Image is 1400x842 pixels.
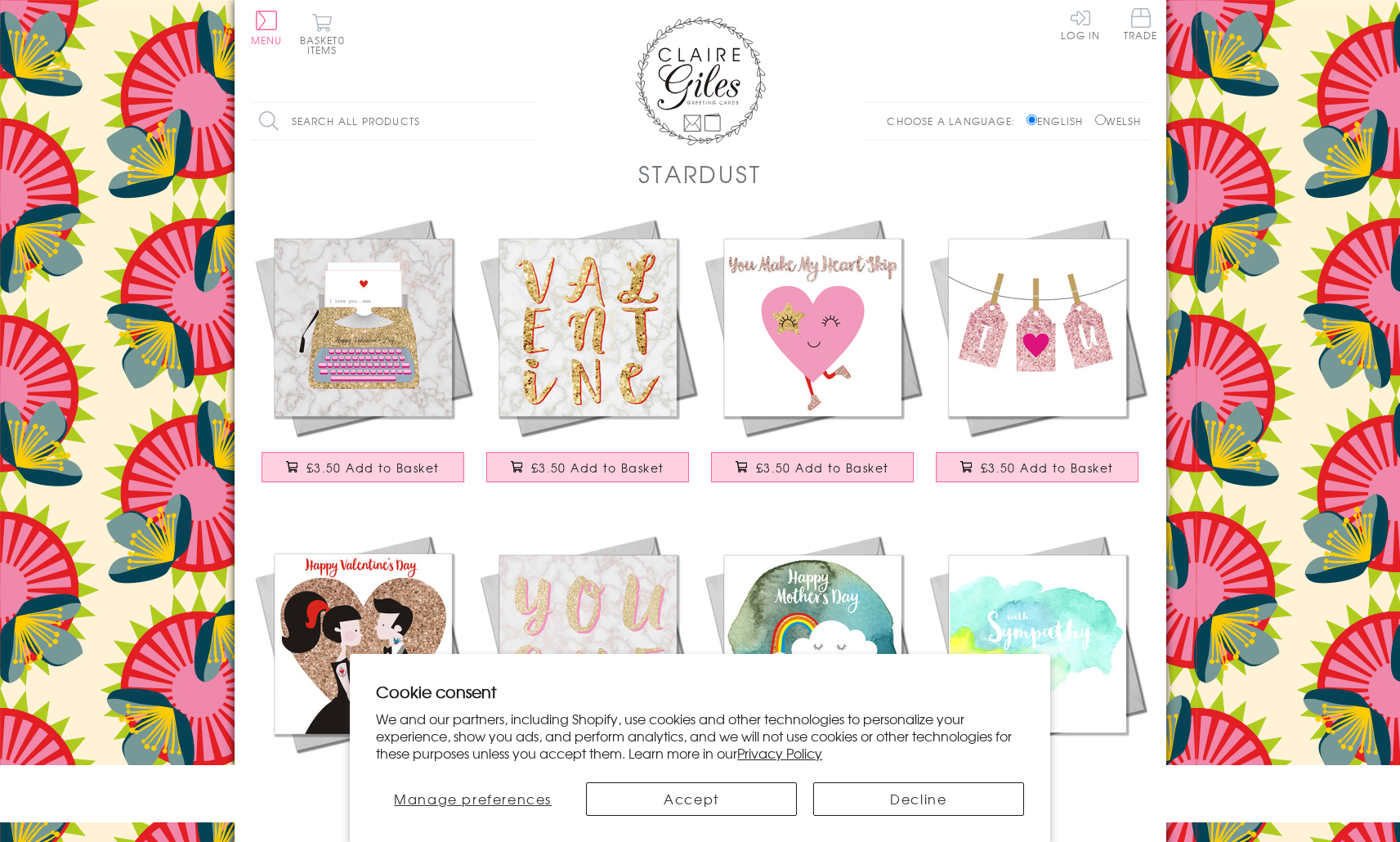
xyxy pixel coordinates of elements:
[476,531,700,756] img: Valentine's Day Card, Marble background, You & Me
[262,452,464,482] button: £3.50 Add to Basket
[925,531,1150,756] img: Sympathy, Sorry, Thinking of you Card, Watercolour, With Sympathy
[251,215,476,499] a: Valentine's Day Card, Typewriter, I love you £3.50 Add to Basket
[251,33,283,47] span: Menu
[1095,114,1142,128] label: Welsh
[737,743,822,763] a: Privacy Policy
[700,215,925,499] a: Valentine's Day Card, Love Heart, You Make My Heart Skip £3.50 Add to Basket
[251,11,283,45] button: Menu
[813,782,1024,816] button: Decline
[1027,114,1091,128] label: English
[1124,8,1158,40] span: Trade
[300,13,345,55] button: Basket0 items
[700,215,925,440] img: Valentine's Day Card, Love Heart, You Make My Heart Skip
[586,782,797,816] button: Accept
[531,459,664,476] span: £3.50 Add to Basket
[486,452,689,482] button: £3.50 Add to Basket
[251,531,476,756] img: Valentine's Day Card, Tattooed lovers, Happy Valentine's Day
[925,215,1150,499] a: Valentine's Day Card, Pegs - Love You, I 'Heart' You £3.50 Add to Basket
[251,103,537,140] input: Search all products
[700,531,925,815] a: Mother's Day Card, Clouds and a Rainbow, Happy Mother's Day £3.50 Add to Basket
[376,680,1024,703] h2: Cookie consent
[887,114,1023,128] p: Choose a language:
[925,531,1150,815] a: Sympathy, Sorry, Thinking of you Card, Watercolour, With Sympathy £3.50 Add to Basket
[251,531,476,815] a: Valentine's Day Card, Tattooed lovers, Happy Valentine's Day £3.50 Add to Basket
[638,157,761,190] h1: Stardust
[476,215,700,499] a: Valentine's Day Card, Marble background, Valentine £3.50 Add to Basket
[394,789,552,808] span: Manage preferences
[376,710,1024,761] p: We and our partners, including Shopify, use cookies and other technologies to personalize your ex...
[476,531,700,815] a: Valentine's Day Card, Marble background, You & Me £3.50 Add to Basket
[1027,114,1037,125] input: English
[635,16,766,146] img: Claire Giles Greetings Cards
[925,215,1150,440] img: Valentine's Day Card, Pegs - Love You, I 'Heart' You
[251,215,476,440] img: Valentine's Day Card, Typewriter, I love you
[700,531,925,756] img: Mother's Day Card, Clouds and a Rainbow, Happy Mother's Day
[981,459,1114,476] span: £3.50 Add to Basket
[1061,8,1100,40] a: Log In
[1095,114,1106,125] input: Welsh
[306,459,440,476] span: £3.50 Add to Basket
[711,452,914,482] button: £3.50 Add to Basket
[476,215,700,440] img: Valentine's Day Card, Marble background, Valentine
[307,33,345,57] span: 0 items
[756,459,889,476] span: £3.50 Add to Basket
[521,103,537,140] input: Search
[1124,8,1158,43] a: Trade
[376,782,570,816] button: Manage preferences
[936,452,1138,482] button: £3.50 Add to Basket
